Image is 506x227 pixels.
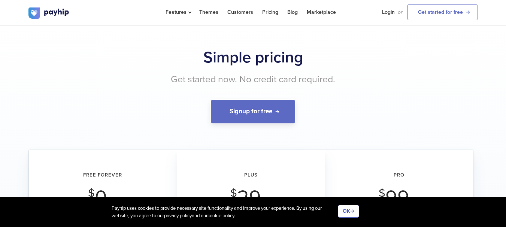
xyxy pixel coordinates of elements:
[112,205,338,220] div: Payhip uses cookies to provide necessary site functionality and improve your experience. By using...
[28,74,478,85] h2: Get started now. No credit card required.
[379,189,385,198] span: $
[164,213,192,219] a: privacy policy
[336,172,463,178] h2: Pro
[230,189,237,198] span: $
[338,205,359,218] button: OK
[207,213,234,219] a: cookie policy
[28,48,478,67] h1: Simple pricing
[39,172,166,178] h2: Free Forever
[88,189,95,198] span: $
[188,172,314,178] h2: Plus
[385,185,409,210] span: 99
[28,7,70,19] img: logo.svg
[166,9,190,15] span: Features
[237,185,261,210] span: 29
[95,185,107,210] span: 0
[407,4,478,20] a: Get started for free
[211,100,295,124] a: Signup for free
